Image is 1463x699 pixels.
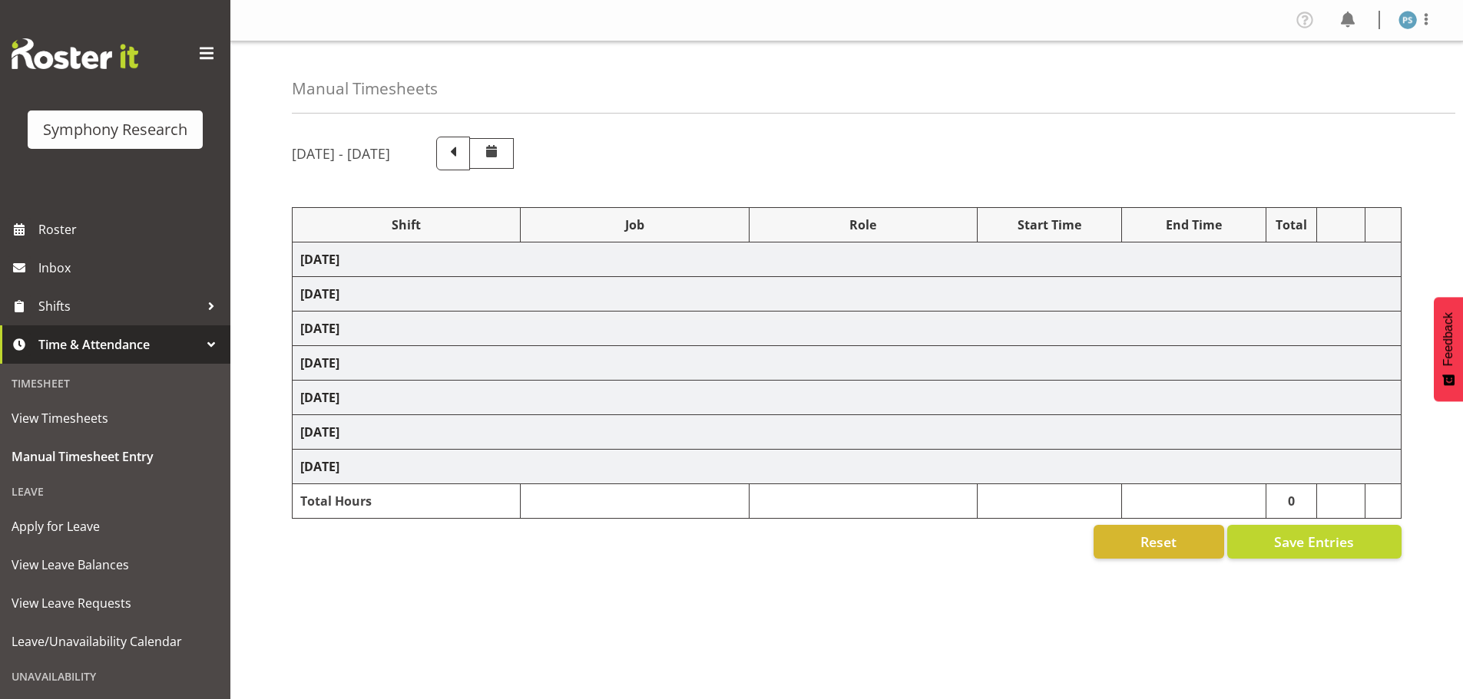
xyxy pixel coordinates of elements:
div: Start Time [985,216,1114,234]
span: Save Entries [1274,532,1354,552]
span: View Timesheets [12,407,219,430]
img: paul-s-stoneham1982.jpg [1398,11,1417,29]
span: View Leave Requests [12,592,219,615]
div: Unavailability [4,661,227,692]
button: Reset [1094,525,1224,559]
span: Apply for Leave [12,515,219,538]
div: Leave [4,476,227,507]
div: Job [528,216,740,234]
span: Reset [1140,532,1177,552]
img: Rosterit website logo [12,38,138,69]
a: View Timesheets [4,399,227,437]
td: [DATE] [293,242,1402,277]
span: Feedback [1441,312,1455,366]
div: Role [757,216,969,234]
div: Shift [300,216,512,234]
a: Leave/Unavailability Calendar [4,622,227,661]
a: Apply for Leave [4,507,227,546]
span: Time & Attendance [38,333,200,356]
span: Shifts [38,295,200,318]
div: Timesheet [4,368,227,399]
td: [DATE] [293,450,1402,484]
span: Inbox [38,256,223,279]
h4: Manual Timesheets [292,80,438,97]
td: Total Hours [293,484,521,519]
button: Save Entries [1227,525,1402,559]
a: View Leave Requests [4,584,227,622]
td: [DATE] [293,346,1402,381]
span: Manual Timesheet Entry [12,445,219,468]
div: Symphony Research [43,118,187,141]
button: Feedback - Show survey [1434,297,1463,401]
div: End Time [1130,216,1258,234]
span: Leave/Unavailability Calendar [12,630,219,653]
h5: [DATE] - [DATE] [292,145,390,162]
td: [DATE] [293,277,1402,312]
span: View Leave Balances [12,553,219,576]
td: [DATE] [293,415,1402,450]
a: View Leave Balances [4,546,227,584]
td: [DATE] [293,312,1402,346]
td: 0 [1266,484,1317,519]
div: Total [1274,216,1309,234]
span: Roster [38,218,223,241]
a: Manual Timesheet Entry [4,437,227,476]
td: [DATE] [293,381,1402,415]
